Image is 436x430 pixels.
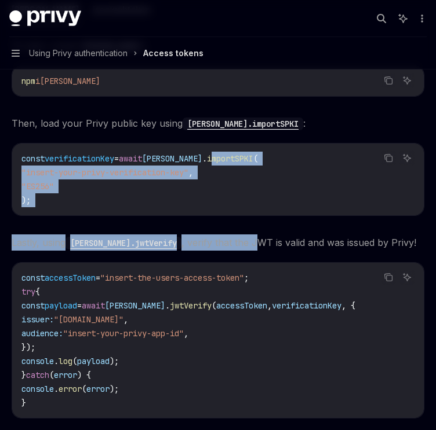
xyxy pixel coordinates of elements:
span: ); [110,356,119,366]
span: ; [244,273,249,283]
button: Ask AI [399,270,415,285]
span: = [77,300,82,311]
span: payload [77,356,110,366]
span: "insert-your-privy-app-id" [63,328,184,339]
span: }); [21,342,35,352]
img: dark logo [9,10,81,27]
span: . [165,300,170,311]
span: , [267,300,272,311]
span: catch [26,370,49,380]
button: Copy the contents from the code block [381,270,396,285]
span: verificationKey [272,300,341,311]
span: payload [45,300,77,311]
span: ); [21,195,31,205]
span: await [82,300,105,311]
span: ( [72,356,77,366]
span: [PERSON_NAME] [105,300,165,311]
span: verificationKey [45,153,114,164]
span: , [188,167,193,178]
span: log [59,356,72,366]
span: , { [341,300,355,311]
span: Then, load your Privy public key using : [12,115,424,131]
span: . [202,153,207,164]
span: console [21,384,54,394]
span: "insert-the-users-access-token" [100,273,244,283]
span: ); [110,384,119,394]
span: } [21,398,26,408]
span: console [21,356,54,366]
span: [PERSON_NAME] [40,76,100,86]
span: ) { [77,370,91,380]
span: ( [253,153,258,164]
code: [PERSON_NAME].jwtVerify [66,237,181,249]
span: error [86,384,110,394]
button: Copy the contents from the code block [381,73,396,88]
span: "[DOMAIN_NAME]" [54,314,123,325]
span: issuer: [21,314,54,325]
span: i [35,76,40,86]
span: ( [82,384,86,394]
a: [PERSON_NAME].importSPKI [183,117,303,129]
code: [PERSON_NAME].importSPKI [183,117,303,130]
span: audience: [21,328,63,339]
span: const [21,273,45,283]
span: try [21,286,35,297]
span: . [54,384,59,394]
span: ( [212,300,216,311]
span: , [123,314,128,325]
span: = [96,273,100,283]
span: accessToken [216,300,267,311]
span: "ES256" [21,181,54,192]
span: const [21,300,45,311]
span: . [54,356,59,366]
span: , [184,328,188,339]
span: ( [49,370,54,380]
button: More actions [415,10,427,27]
span: npm [21,76,35,86]
span: error [59,384,82,394]
span: Using Privy authentication [29,46,128,60]
span: const [21,153,45,164]
span: Lastly, using , verify that the JWT is valid and was issued by Privy! [12,234,424,251]
button: Ask AI [399,150,415,166]
span: "insert-your-privy-verification-key" [21,167,188,178]
button: Copy the contents from the code block [381,150,396,166]
span: { [35,286,40,297]
span: accessToken [45,273,96,283]
span: importSPKI [207,153,253,164]
span: = [114,153,119,164]
span: jwtVerify [170,300,212,311]
span: [PERSON_NAME] [142,153,202,164]
div: Access tokens [143,46,204,60]
a: [PERSON_NAME].jwtVerify [66,237,181,248]
span: error [54,370,77,380]
span: await [119,153,142,164]
span: } [21,370,26,380]
button: Ask AI [399,73,415,88]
